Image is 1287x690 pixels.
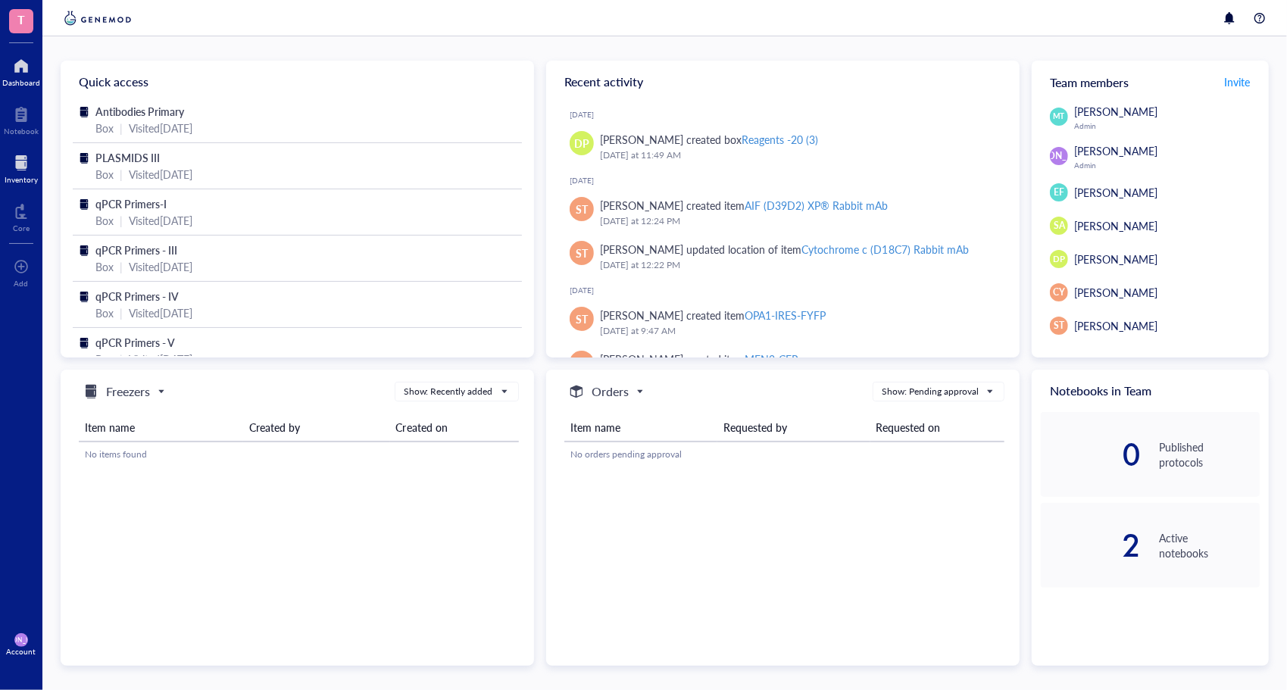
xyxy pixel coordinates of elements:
[745,308,826,323] div: OPA1-IRES-FYFP
[95,104,184,119] span: Antibodies Primary
[1053,286,1065,299] span: CY
[95,304,114,321] div: Box
[600,131,818,148] div: [PERSON_NAME] created box
[576,201,588,217] span: ST
[600,197,889,214] div: [PERSON_NAME] created item
[95,351,114,367] div: Box
[1074,318,1157,333] span: [PERSON_NAME]
[106,382,150,401] h5: Freezers
[1074,104,1157,119] span: [PERSON_NAME]
[600,323,995,339] div: [DATE] at 9:47 AM
[95,120,114,136] div: Box
[120,351,123,367] div: |
[742,132,818,147] div: Reagents -20 (3)
[129,304,192,321] div: Visited [DATE]
[1074,285,1157,300] span: [PERSON_NAME]
[2,54,40,87] a: Dashboard
[95,150,160,165] span: PLASMIDS III
[129,212,192,229] div: Visited [DATE]
[1054,219,1065,233] span: SA
[1032,370,1269,412] div: Notebooks in Team
[1032,61,1269,103] div: Team members
[2,78,40,87] div: Dashboard
[564,414,717,442] th: Item name
[129,166,192,183] div: Visited [DATE]
[17,10,25,29] span: T
[600,258,995,273] div: [DATE] at 12:22 PM
[129,351,192,367] div: Visited [DATE]
[14,279,29,288] div: Add
[717,414,870,442] th: Requested by
[600,241,969,258] div: [PERSON_NAME] updated location of item
[404,385,493,398] div: Show: Recently added
[129,258,192,275] div: Visited [DATE]
[243,414,390,442] th: Created by
[570,286,1007,295] div: [DATE]
[570,176,1007,185] div: [DATE]
[120,258,123,275] div: |
[95,242,177,258] span: qPCR Primers - III
[1074,143,1157,158] span: [PERSON_NAME]
[95,258,114,275] div: Box
[1074,218,1157,233] span: [PERSON_NAME]
[120,212,123,229] div: |
[1054,319,1064,333] span: ST
[1223,70,1251,94] button: Invite
[1160,439,1260,470] div: Published protocols
[558,301,1007,345] a: ST[PERSON_NAME] created itemOPA1-IRES-FYFP[DATE] at 9:47 AM
[61,61,534,103] div: Quick access
[558,191,1007,235] a: ST[PERSON_NAME] created itemAIF (D39D2) XP® Rabbit mAb[DATE] at 12:24 PM
[95,212,114,229] div: Box
[882,385,979,398] div: Show: Pending approval
[4,102,39,136] a: Notebook
[574,135,589,151] span: DP
[1041,442,1141,467] div: 0
[1074,185,1157,200] span: [PERSON_NAME]
[4,126,39,136] div: Notebook
[120,166,123,183] div: |
[546,61,1020,103] div: Recent activity
[600,148,995,163] div: [DATE] at 11:49 AM
[120,120,123,136] div: |
[600,214,995,229] div: [DATE] at 12:24 PM
[79,414,243,442] th: Item name
[85,448,513,461] div: No items found
[13,199,30,233] a: Core
[1224,74,1250,89] span: Invite
[576,245,588,261] span: ST
[802,242,969,257] div: Cytochrome c (D18C7) Rabbit mAb
[570,448,998,461] div: No orders pending approval
[745,198,888,213] div: AIF (D39D2) XP® Rabbit mAb
[61,9,135,27] img: genemod-logo
[5,151,38,184] a: Inventory
[390,414,519,442] th: Created on
[95,335,175,350] span: qPCR Primers - V
[1023,149,1096,163] span: [PERSON_NAME]
[7,647,36,656] div: Account
[558,235,1007,279] a: ST[PERSON_NAME] updated location of itemCytochrome c (D18C7) Rabbit mAb[DATE] at 12:22 PM
[558,125,1007,169] a: DP[PERSON_NAME] created boxReagents -20 (3)[DATE] at 11:49 AM
[95,196,167,211] span: qPCR Primers-I
[1160,530,1260,560] div: Active notebooks
[1054,186,1064,199] span: EF
[1054,253,1065,266] span: DP
[1074,161,1260,170] div: Admin
[592,382,629,401] h5: Orders
[600,307,826,323] div: [PERSON_NAME] created item
[1041,533,1141,557] div: 2
[1054,111,1065,122] span: MT
[1074,251,1157,267] span: [PERSON_NAME]
[570,110,1007,119] div: [DATE]
[95,166,114,183] div: Box
[870,414,1004,442] th: Requested on
[120,304,123,321] div: |
[1074,121,1260,130] div: Admin
[576,311,588,327] span: ST
[129,120,192,136] div: Visited [DATE]
[5,175,38,184] div: Inventory
[95,289,179,304] span: qPCR Primers - IV
[13,223,30,233] div: Core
